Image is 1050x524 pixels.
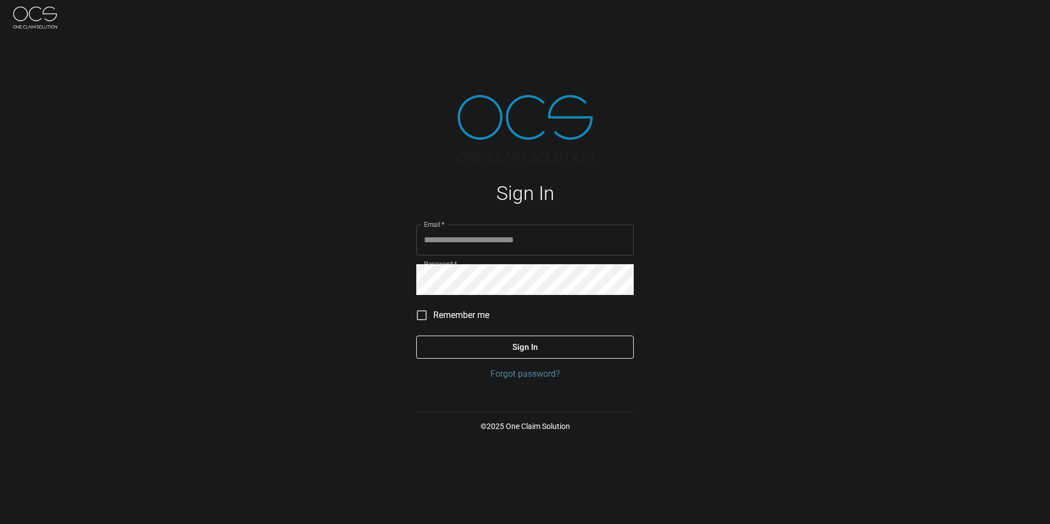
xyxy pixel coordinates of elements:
[424,259,457,269] label: Password
[416,336,634,359] button: Sign In
[424,220,445,229] label: Email
[13,7,57,29] img: ocs-logo-white-transparent.png
[416,421,634,432] p: © 2025 One Claim Solution
[433,309,489,322] span: Remember me
[457,95,593,163] img: ocs-logo-tra.png
[416,182,634,205] h1: Sign In
[416,367,634,381] a: Forgot password?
